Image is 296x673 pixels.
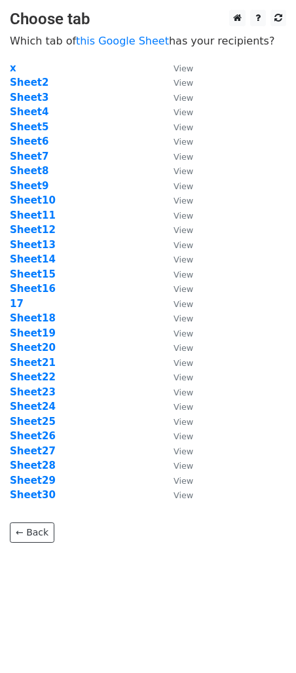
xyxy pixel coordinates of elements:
a: View [160,298,193,310]
small: View [174,373,193,382]
small: View [174,211,193,221]
a: Sheet16 [10,283,56,295]
a: Sheet24 [10,401,56,412]
small: View [174,461,193,471]
a: Sheet21 [10,357,56,369]
a: Sheet11 [10,209,56,221]
a: View [160,460,193,471]
a: View [160,283,193,295]
a: Sheet4 [10,106,48,118]
a: View [160,475,193,486]
a: View [160,430,193,442]
small: View [174,225,193,235]
small: View [174,402,193,412]
small: View [174,358,193,368]
a: View [160,239,193,251]
a: Sheet20 [10,342,56,354]
a: Sheet7 [10,151,48,162]
a: Sheet9 [10,180,48,192]
a: Sheet15 [10,268,56,280]
small: View [174,417,193,427]
strong: x [10,62,16,74]
a: Sheet3 [10,92,48,103]
a: View [160,92,193,103]
h3: Choose tab [10,10,286,29]
small: View [174,181,193,191]
a: Sheet2 [10,77,48,88]
a: Sheet18 [10,312,56,324]
a: this Google Sheet [76,35,169,47]
small: View [174,314,193,323]
small: View [174,152,193,162]
small: View [174,476,193,486]
p: Which tab of has your recipients? [10,34,286,48]
small: View [174,166,193,176]
strong: Sheet29 [10,475,56,486]
a: Sheet25 [10,416,56,427]
a: Sheet14 [10,253,56,265]
a: Sheet22 [10,371,56,383]
a: Sheet10 [10,194,56,206]
a: View [160,209,193,221]
small: View [174,299,193,309]
small: View [174,284,193,294]
small: View [174,137,193,147]
small: View [174,270,193,280]
a: View [160,165,193,177]
a: View [160,268,193,280]
a: Sheet30 [10,489,56,501]
a: View [160,224,193,236]
a: ← Back [10,522,54,543]
a: Sheet26 [10,430,56,442]
a: Sheet13 [10,239,56,251]
small: View [174,343,193,353]
a: View [160,342,193,354]
a: View [160,416,193,427]
small: View [174,446,193,456]
a: View [160,151,193,162]
small: View [174,64,193,73]
strong: Sheet27 [10,445,56,457]
a: View [160,77,193,88]
small: View [174,388,193,397]
a: View [160,489,193,501]
strong: 17 [10,298,24,310]
a: Sheet28 [10,460,56,471]
a: View [160,180,193,192]
small: View [174,255,193,264]
small: View [174,240,193,250]
small: View [174,107,193,117]
small: View [174,122,193,132]
a: Sheet6 [10,136,48,147]
small: View [174,196,193,206]
a: View [160,357,193,369]
a: View [160,136,193,147]
a: View [160,401,193,412]
strong: Sheet23 [10,386,56,398]
a: View [160,371,193,383]
a: View [160,445,193,457]
strong: Sheet12 [10,224,56,236]
small: View [174,93,193,103]
a: View [160,327,193,339]
a: Sheet5 [10,121,48,133]
a: View [160,121,193,133]
a: Sheet8 [10,165,48,177]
